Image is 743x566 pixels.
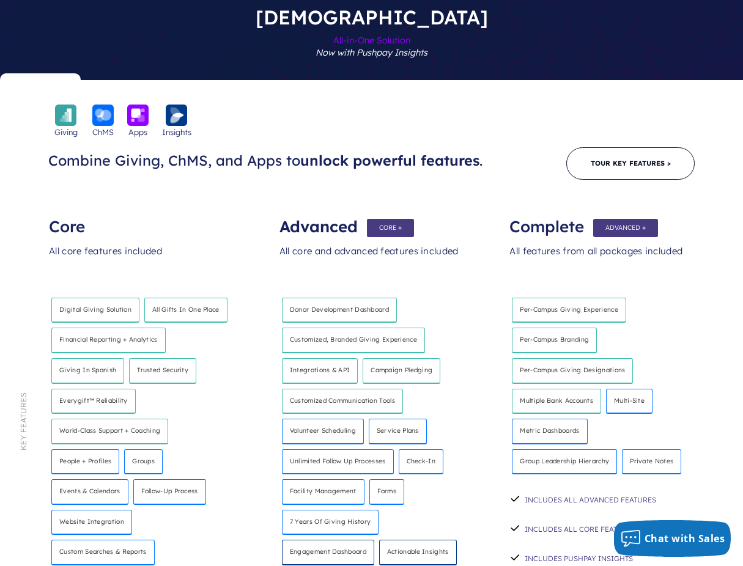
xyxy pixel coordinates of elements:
h3: Combine Giving, ChMS, and Apps to . [48,152,495,170]
h4: Groups [124,449,163,475]
div: All features from all packages included [509,233,693,288]
h4: Everygift™ Reliability [51,389,136,414]
h4: Multi-site [606,389,652,414]
h4: All Gifts in One Place [144,298,227,323]
span: ChMS [92,126,114,138]
h4: People + Profiles [51,449,119,475]
div: All core and advanced features included [279,233,464,288]
h4: Unlimited follow up processes [282,449,394,475]
button: Chat with Sales [614,520,731,557]
h4: Events & calendars [51,479,128,505]
h4: Custom searches & reports [51,540,155,565]
h4: Financial reporting + analytics [51,328,165,353]
h4: Donor development dashboard [282,298,397,323]
h4: Facility management [282,479,364,505]
h4: Actionable Insights [379,540,457,565]
a: Tour Key Features > [566,147,695,180]
img: icon_chms-bckgrnd-600x600-1.png [92,105,114,126]
h4: Volunteer scheduling [282,419,364,444]
h4: Integrations & API [282,358,358,384]
h4: Per-campus giving designations [512,358,633,384]
h4: Engagement Dashboard [282,540,374,565]
h4: Trusted security [129,358,196,384]
div: INCLUDES ALL CORE FEATURES [509,513,693,543]
em: Now with Pushpay Insights [316,47,427,58]
span: unlock powerful features [300,152,479,169]
div: Advanced [279,208,464,233]
div: Core [49,208,233,233]
span: Chat with Sales [645,532,725,545]
h4: Digital giving solution [51,298,139,323]
div: INCLUDES ALL ADVANCED FEATURES [509,484,693,513]
label: [DEMOGRAPHIC_DATA] [219,7,525,80]
div: All core features included [49,233,233,288]
div: Complete [509,208,693,233]
h4: Service plans [369,419,427,444]
span: Insights [162,126,191,138]
img: icon_insights-bckgrnd-600x600-1.png [166,105,187,126]
span: Apps [128,126,147,138]
h4: Private notes [622,449,681,475]
h4: Check-in [399,449,443,475]
h4: Per-Campus giving experience [512,298,626,323]
h4: Campaign pledging [363,358,440,384]
h4: Per-campus branding [512,328,597,353]
h4: 7 years of giving history [282,510,379,535]
img: icon_apps-bckgrnd-600x600-1.png [127,105,149,126]
h4: Multiple bank accounts [512,389,601,414]
h4: Group leadership hierarchy [512,449,617,475]
h4: Forms [369,479,405,505]
img: icon_giving-bckgrnd-600x600-1.png [55,105,76,126]
h4: World-class support + coaching [51,419,168,444]
span: Giving [54,126,78,138]
h4: Metric dashboards [512,419,587,444]
span: All-in-One Solution [256,27,488,80]
h4: Customized, branded giving experience [282,328,425,353]
h4: Customized communication tools [282,389,403,414]
h4: Giving in Spanish [51,358,124,384]
h4: Follow-up process [133,479,206,505]
h4: Website integration [51,510,132,535]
